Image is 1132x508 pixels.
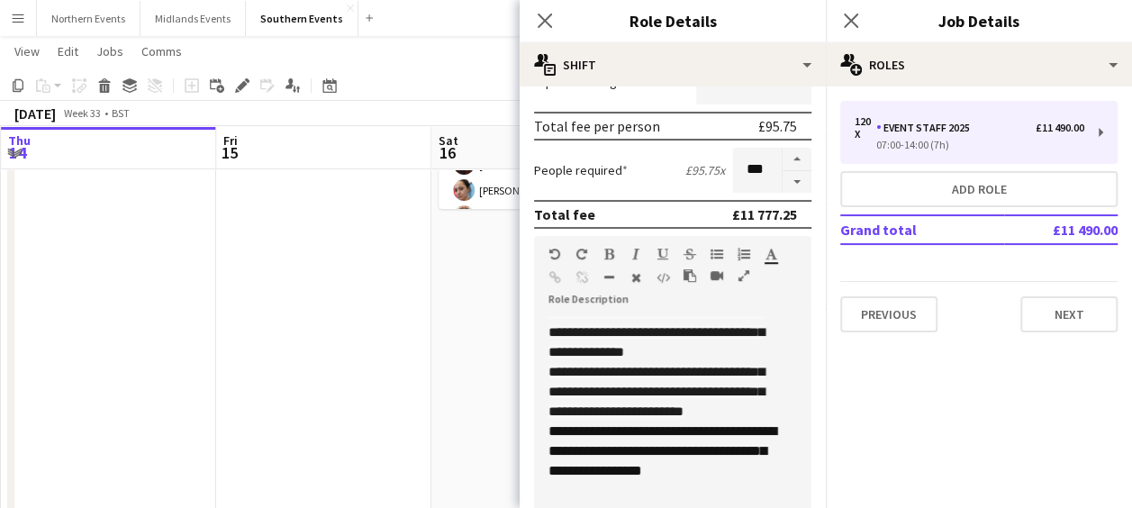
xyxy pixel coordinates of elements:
td: Grand total [840,215,1004,244]
span: Week 33 [59,106,104,120]
button: Previous [840,296,937,332]
button: Unordered List [711,247,723,261]
a: Jobs [89,40,131,63]
button: Undo [548,247,561,261]
div: Total fee [534,205,595,223]
div: BST [112,106,130,120]
span: View [14,43,40,59]
button: Decrease [783,171,811,194]
span: Thu [8,132,31,149]
div: £11 490.00 [1036,122,1084,134]
button: Strikethrough [684,247,696,261]
h3: Job Details [826,9,1132,32]
div: 120 x [855,115,876,141]
button: Bold [602,247,615,261]
div: Total fee per person [534,117,660,135]
button: Fullscreen [738,268,750,283]
div: [DATE] [14,104,56,122]
button: Midlands Events [140,1,246,36]
div: Shift [520,43,826,86]
a: Comms [134,40,189,63]
button: Ordered List [738,247,750,261]
button: Insert video [711,268,723,283]
span: Fri [223,132,238,149]
span: Edit [58,43,78,59]
a: View [7,40,47,63]
h3: Role Details [520,9,826,32]
div: 07:00-14:00 (7h) [855,141,1084,150]
div: £11 777.25 [732,205,797,223]
button: Add role [840,171,1118,207]
button: Clear Formatting [629,270,642,285]
td: £11 490.00 [1004,215,1118,244]
button: Paste as plain text [684,268,696,283]
button: Horizontal Line [602,270,615,285]
span: 16 [436,142,458,163]
span: Comms [141,43,182,59]
span: Jobs [96,43,123,59]
button: Text Color [765,247,777,261]
button: Northern Events [37,1,140,36]
label: People required [534,162,628,178]
div: Event Staff 2025 [876,122,977,134]
button: Italic [629,247,642,261]
span: Sat [439,132,458,149]
button: Redo [575,247,588,261]
button: Next [1020,296,1118,332]
button: Underline [657,247,669,261]
a: Edit [50,40,86,63]
div: Roles [826,43,1132,86]
div: £95.75 [758,117,797,135]
button: Increase [783,148,811,171]
button: HTML Code [657,270,669,285]
span: 15 [221,142,238,163]
div: £95.75 x [685,162,725,178]
span: 14 [5,142,31,163]
button: Southern Events [246,1,358,36]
